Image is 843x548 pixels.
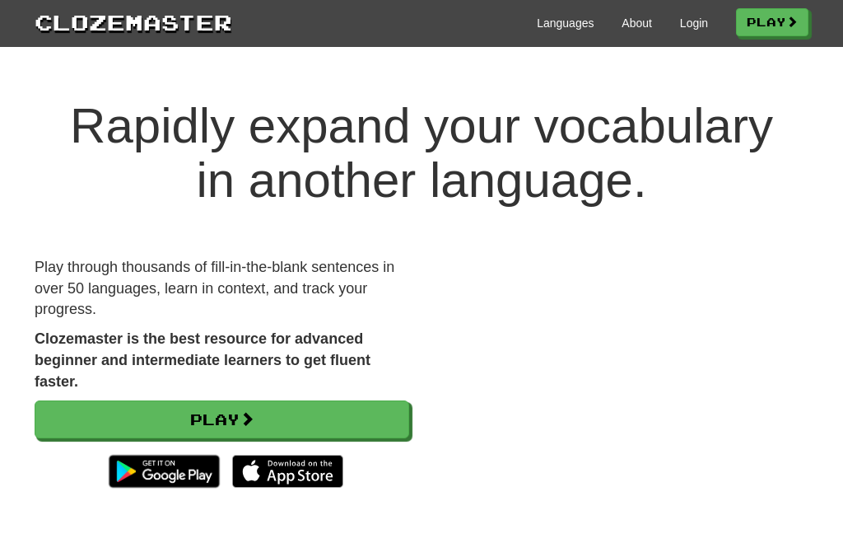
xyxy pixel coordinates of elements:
[622,15,652,31] a: About
[680,15,708,31] a: Login
[35,330,370,389] strong: Clozemaster is the best resource for advanced beginner and intermediate learners to get fluent fa...
[537,15,594,31] a: Languages
[736,8,808,36] a: Play
[232,455,343,488] img: Download_on_the_App_Store_Badge_US-UK_135x40-25178aeef6eb6b83b96f5f2d004eda3bffbb37122de64afbaef7...
[35,257,409,321] p: Play through thousands of fill-in-the-blank sentences in over 50 languages, learn in context, and...
[35,7,232,37] a: Clozemaster
[100,447,228,496] img: Get it on Google Play
[35,400,409,438] a: Play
